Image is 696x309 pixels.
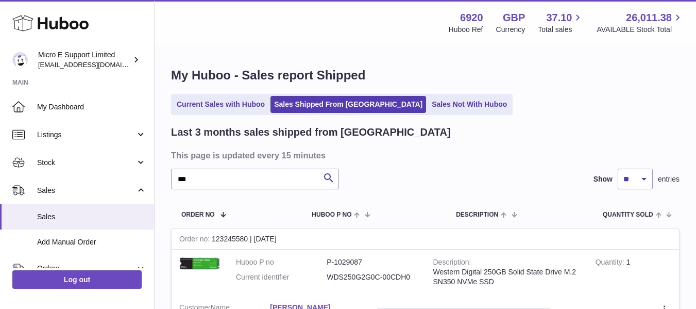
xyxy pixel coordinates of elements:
[597,11,684,35] a: 26,011.38 AVAILABLE Stock Total
[496,25,525,35] div: Currency
[603,212,653,218] span: Quantity Sold
[538,25,584,35] span: Total sales
[626,11,672,25] span: 26,011.38
[171,125,451,139] h2: Last 3 months sales shipped from [GEOGRAPHIC_DATA]
[171,150,677,161] h3: This page is updated every 15 minutes
[433,258,471,269] strong: Description
[37,186,135,196] span: Sales
[173,96,268,113] a: Current Sales with Huboo
[37,237,146,247] span: Add Manual Order
[179,235,212,246] strong: Order no
[37,102,146,112] span: My Dashboard
[270,96,426,113] a: Sales Shipped From [GEOGRAPHIC_DATA]
[181,212,215,218] span: Order No
[37,158,135,168] span: Stock
[658,174,680,184] span: entries
[503,11,525,25] strong: GBP
[593,174,613,184] label: Show
[428,96,511,113] a: Sales Not With Huboo
[37,264,135,273] span: Orders
[236,257,327,267] dt: Huboo P no
[172,229,679,250] div: 123245580 | [DATE]
[456,212,498,218] span: Description
[588,250,679,295] td: 1
[38,50,131,70] div: Micro E Support Limited
[327,257,417,267] dd: P-1029087
[596,258,626,269] strong: Quantity
[37,212,146,222] span: Sales
[327,272,417,282] dd: WDS250G2G0C-00CDH0
[538,11,584,35] a: 37.10 Total sales
[546,11,572,25] span: 37.10
[179,257,220,270] img: $_57.JPG
[597,25,684,35] span: AVAILABLE Stock Total
[12,52,28,68] img: contact@micropcsupport.com
[449,25,483,35] div: Huboo Ref
[171,67,680,84] h1: My Huboo - Sales report Shipped
[460,11,483,25] strong: 6920
[38,60,151,69] span: [EMAIL_ADDRESS][DOMAIN_NAME]
[312,212,351,218] span: Huboo P no
[236,272,327,282] dt: Current identifier
[12,270,142,289] a: Log out
[37,130,135,140] span: Listings
[433,267,580,287] div: Western Digital 250GB Solid State Drive M.2 SN350 NVMe SSD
